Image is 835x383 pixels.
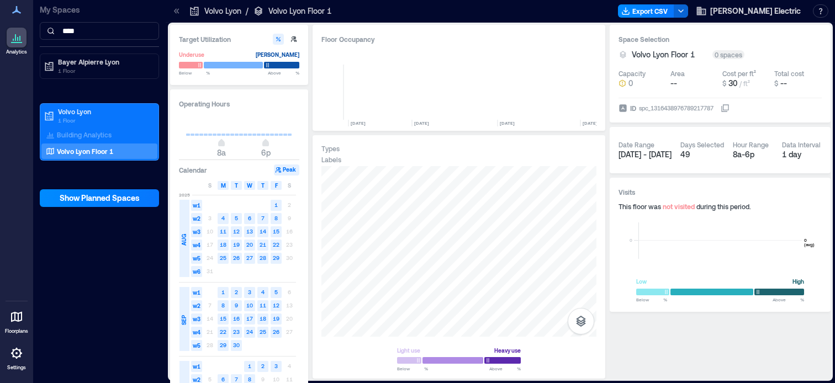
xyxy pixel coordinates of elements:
[274,289,278,295] text: 5
[60,193,140,204] span: Show Planned Spaces
[273,228,279,235] text: 15
[191,200,202,211] span: w1
[260,328,266,335] text: 25
[712,50,744,59] div: 0 spaces
[321,144,340,153] div: Types
[260,302,266,308] text: 11
[722,79,726,87] span: $
[628,78,633,89] span: 0
[256,49,299,60] div: [PERSON_NAME]
[275,181,278,190] span: F
[670,69,685,78] div: Area
[221,181,226,190] span: M
[233,328,240,335] text: 23
[619,150,672,159] span: [DATE] - [DATE]
[774,79,778,87] span: $
[261,181,265,190] span: T
[179,34,299,45] h3: Target Utilization
[235,181,238,190] span: T
[58,116,151,125] p: 1 Floor
[733,140,769,149] div: Hour Range
[619,202,822,211] div: This floor was during this period.
[260,228,266,235] text: 14
[57,130,112,139] p: Building Analytics
[179,234,188,246] span: AUG
[722,78,770,89] button: $ 30 / ft²
[191,253,202,264] span: w5
[179,164,207,175] h3: Calendar
[221,289,225,295] text: 1
[739,79,750,87] span: / ft²
[221,376,225,382] text: 6
[246,328,253,335] text: 24
[220,342,226,348] text: 29
[321,155,341,164] div: Labels
[663,203,695,210] span: not visited
[494,345,521,356] div: Heavy use
[792,276,804,287] div: High
[733,149,773,160] div: 8a - 6p
[6,49,27,55] p: Analytics
[191,327,202,338] span: w4
[40,189,159,207] button: Show Planned Spaces
[680,140,724,149] div: Days Selected
[221,302,225,308] text: 8
[268,6,331,17] p: Volvo Lyon Floor 1
[489,365,521,372] span: Above %
[630,103,636,114] span: ID
[710,6,801,17] span: [PERSON_NAME] Electric
[220,328,226,335] text: 22
[619,34,822,45] h3: Space Selection
[261,289,265,295] text: 4
[179,70,210,76] span: Below %
[261,148,271,157] span: 6p
[233,241,240,248] text: 19
[261,363,265,369] text: 2
[273,241,279,248] text: 22
[246,6,249,17] p: /
[618,4,674,18] button: Export CSV
[58,66,151,75] p: 1 Floor
[636,276,647,287] div: Low
[632,49,695,60] span: Volvo Lyon Floor 1
[693,2,804,20] button: [PERSON_NAME] Electric
[260,315,266,322] text: 18
[273,254,279,261] text: 29
[288,181,291,190] span: S
[57,147,113,156] p: Volvo Lyon Floor 1
[2,304,31,338] a: Floorplans
[670,78,677,88] span: --
[220,254,226,261] text: 25
[246,241,253,248] text: 20
[233,315,240,322] text: 16
[397,345,420,356] div: Light use
[7,364,26,371] p: Settings
[274,215,278,221] text: 8
[191,266,202,277] span: w6
[5,328,28,334] p: Floorplans
[191,240,202,251] span: w4
[268,70,299,76] span: Above %
[261,215,265,221] text: 7
[3,340,30,374] a: Settings
[191,213,202,224] span: w2
[619,140,654,149] div: Date Range
[220,315,226,322] text: 15
[40,4,159,15] p: My Spaces
[248,376,251,382] text: 8
[233,254,240,261] text: 26
[273,302,279,308] text: 12
[3,24,30,58] a: Analytics
[233,342,240,348] text: 30
[248,289,251,295] text: 3
[191,300,202,311] span: w2
[179,49,204,60] div: Underuse
[233,228,240,235] text: 12
[58,107,151,116] p: Volvo Lyon
[500,120,515,126] text: [DATE]
[235,215,238,221] text: 5
[246,315,253,322] text: 17
[351,120,366,126] text: [DATE]
[246,228,253,235] text: 13
[583,120,598,126] text: [DATE]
